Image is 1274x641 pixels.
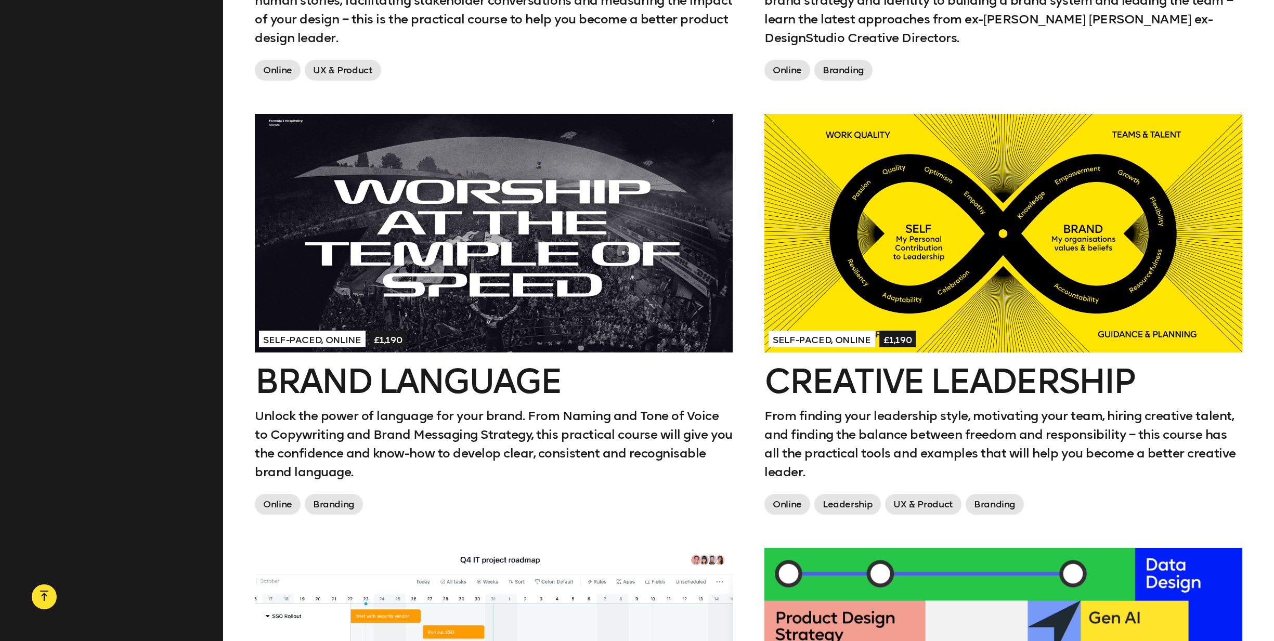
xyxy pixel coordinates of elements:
[255,494,301,515] span: Online
[769,331,875,347] span: Self-paced, Online
[966,494,1024,515] span: Branding
[885,494,961,515] span: UX & Product
[255,60,301,81] span: Online
[370,331,407,347] span: £1,190
[305,494,363,515] span: Branding
[879,331,916,347] span: £1,190
[764,365,1242,398] h2: Creative Leadership
[764,494,810,515] span: Online
[305,60,381,81] span: UX & Product
[255,407,733,481] p: Unlock the power of language for your brand. From Naming and Tone of Voice to Copywriting and Bra...
[259,331,366,347] span: Self-paced, Online
[255,365,733,398] h2: Brand Language
[764,407,1242,481] p: From finding your leadership style, motivating your team, hiring creative talent, and finding the...
[814,494,881,515] span: Leadership
[764,114,1242,519] a: Self-paced, Online£1,190Creative LeadershipFrom finding your leadership style, motivating your te...
[255,114,733,519] a: Self-paced, Online£1,190Brand LanguageUnlock the power of language for your brand. From Naming an...
[814,60,873,81] span: Branding
[764,60,810,81] span: Online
